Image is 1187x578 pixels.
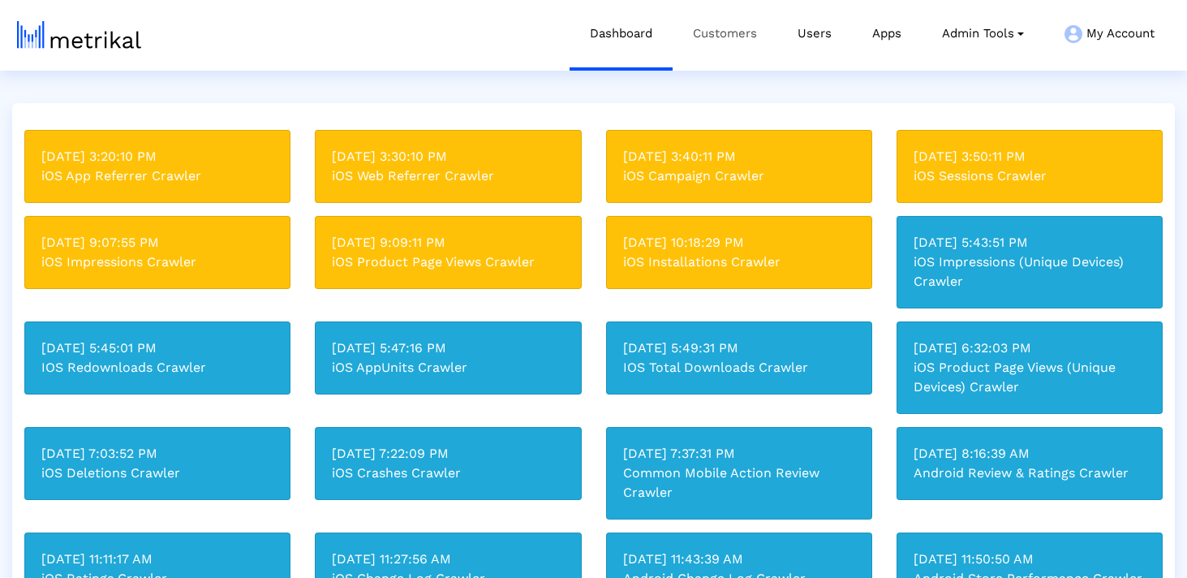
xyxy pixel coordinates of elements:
[914,166,1146,186] div: iOS Sessions Crawler
[332,147,564,166] div: [DATE] 3:30:10 PM
[332,166,564,186] div: iOS Web Referrer Crawler
[332,444,564,464] div: [DATE] 7:22:09 PM
[41,358,273,377] div: IOS Redownloads Crawler
[623,358,855,377] div: IOS Total Downloads Crawler
[332,339,564,358] div: [DATE] 5:47:16 PM
[623,464,855,503] div: Common Mobile Action Review Crawler
[41,550,273,569] div: [DATE] 11:11:17 AM
[41,339,273,358] div: [DATE] 5:45:01 PM
[623,252,855,272] div: iOS Installations Crawler
[914,339,1146,358] div: [DATE] 6:32:03 PM
[41,166,273,186] div: iOS App Referrer Crawler
[623,166,855,186] div: iOS Campaign Crawler
[41,147,273,166] div: [DATE] 3:20:10 PM
[41,233,273,252] div: [DATE] 9:07:55 PM
[332,464,564,483] div: iOS Crashes Crawler
[332,252,564,272] div: iOS Product Page Views Crawler
[41,464,273,483] div: iOS Deletions Crawler
[332,358,564,377] div: iOS AppUnits Crawler
[914,233,1146,252] div: [DATE] 5:43:51 PM
[914,444,1146,464] div: [DATE] 8:16:39 AM
[914,550,1146,569] div: [DATE] 11:50:50 AM
[41,252,273,272] div: iOS Impressions Crawler
[623,444,855,464] div: [DATE] 7:37:31 PM
[623,233,855,252] div: [DATE] 10:18:29 PM
[17,21,141,49] img: metrical-logo-light.png
[914,147,1146,166] div: [DATE] 3:50:11 PM
[914,358,1146,397] div: iOS Product Page Views (Unique Devices) Crawler
[623,550,855,569] div: [DATE] 11:43:39 AM
[332,233,564,252] div: [DATE] 9:09:11 PM
[332,550,564,569] div: [DATE] 11:27:56 AM
[623,147,855,166] div: [DATE] 3:40:11 PM
[623,339,855,358] div: [DATE] 5:49:31 PM
[41,444,273,464] div: [DATE] 7:03:52 PM
[914,464,1146,483] div: Android Review & Ratings Crawler
[1064,25,1082,43] img: my-account-menu-icon.png
[914,252,1146,291] div: iOS Impressions (Unique Devices) Crawler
